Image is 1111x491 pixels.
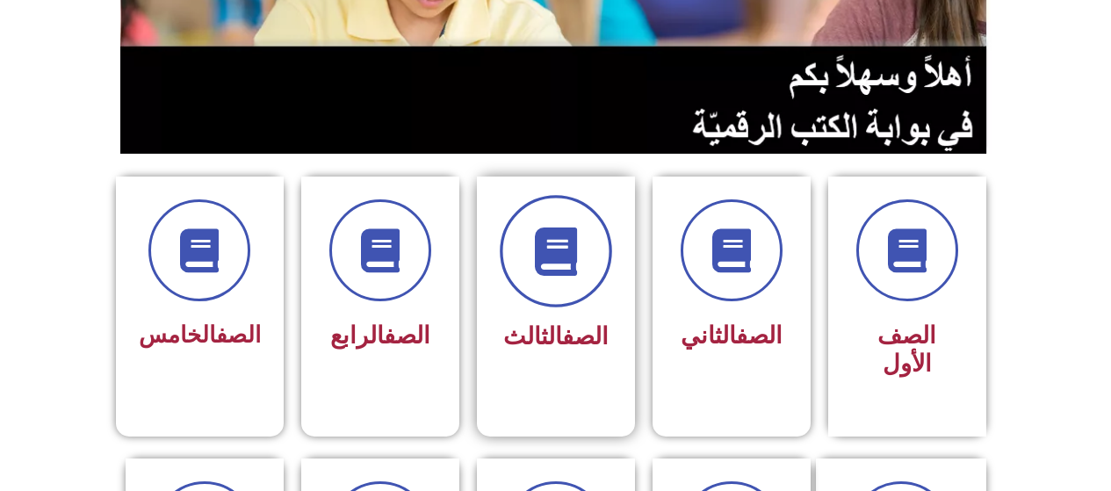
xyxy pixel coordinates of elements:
[503,322,609,350] span: الثالث
[139,321,261,348] span: الخامس
[384,321,430,350] a: الصف
[330,321,430,350] span: الرابع
[216,321,261,348] a: الصف
[562,322,609,350] a: الصف
[681,321,783,350] span: الثاني
[736,321,783,350] a: الصف
[877,321,936,378] span: الصف الأول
